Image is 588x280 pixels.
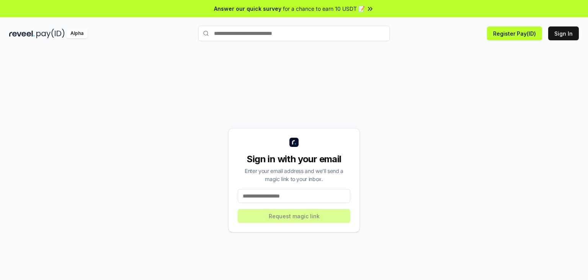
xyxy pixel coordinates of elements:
[289,138,299,147] img: logo_small
[283,5,365,13] span: for a chance to earn 10 USDT 📝
[238,153,350,165] div: Sign in with your email
[548,26,579,40] button: Sign In
[9,29,35,38] img: reveel_dark
[66,29,88,38] div: Alpha
[238,167,350,183] div: Enter your email address and we’ll send a magic link to your inbox.
[36,29,65,38] img: pay_id
[214,5,281,13] span: Answer our quick survey
[487,26,542,40] button: Register Pay(ID)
